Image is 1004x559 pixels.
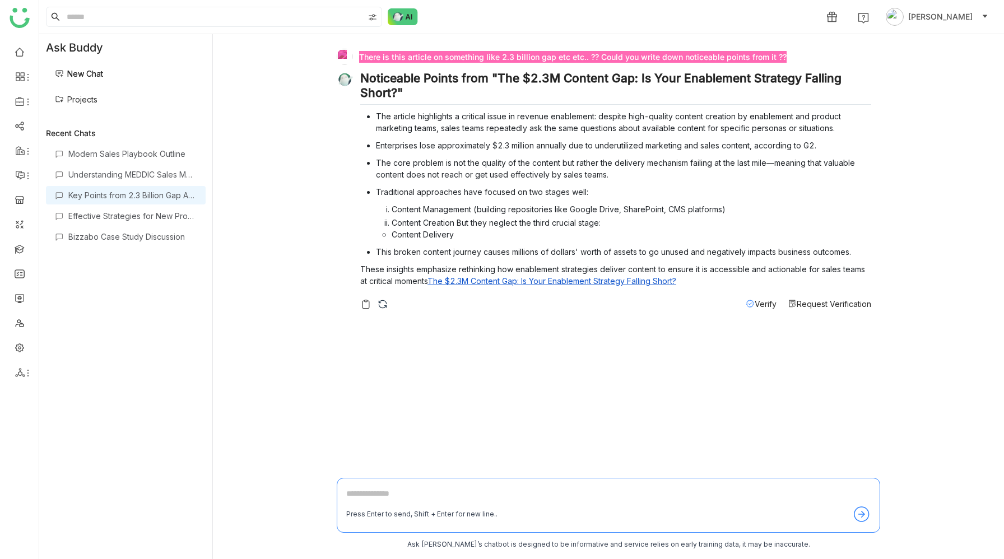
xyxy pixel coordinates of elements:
[427,276,676,286] a: The $2.3M Content Gap: Is Your Enablement Strategy Falling Short?
[858,12,869,24] img: help.svg
[68,170,197,179] div: Understanding MEDDIC Sales Methodology
[68,232,197,241] div: Bizzabo Case Study Discussion
[376,186,871,198] p: Traditional approaches have focused on two stages well:
[68,190,197,200] div: Key Points from 2.3 Billion Gap Article
[10,8,30,28] img: logo
[377,299,388,310] img: regenerate-askbuddy.svg
[392,229,871,240] li: Content Delivery
[55,95,97,104] a: Projects
[337,49,871,64] div: There is this article on something like 2.3 billion gap etc etc.. ?? Could you write down noticea...
[797,299,871,309] span: Request Verification
[337,49,352,64] img: 684a9a0bde261c4b36a3c9f0
[337,539,880,550] div: Ask [PERSON_NAME]’s chatbot is designed to be informative and service relies on early training da...
[376,157,871,180] p: The core problem is not the quality of the content but rather the delivery mechanism failing at t...
[46,128,206,138] div: Recent Chats
[39,34,212,61] div: Ask Buddy
[392,217,871,229] li: Content Creation But they neglect the third crucial stage:
[55,69,103,78] a: New Chat
[376,246,871,258] p: This broken content journey causes millions of dollars' worth of assets to go unused and negative...
[908,11,973,23] span: [PERSON_NAME]
[368,13,377,22] img: search-type.svg
[755,299,777,309] span: Verify
[360,71,871,105] h2: Noticeable Points from "The $2.3M Content Gap: Is Your Enablement Strategy Falling Short?"
[886,8,904,26] img: avatar
[392,203,871,215] li: Content Management (building repositories like Google Drive, SharePoint, CMS platforms)
[388,8,418,25] img: ask-buddy-normal.svg
[68,149,197,159] div: Modern Sales Playbook Outline
[68,211,197,221] div: Effective Strategies for New Product Launch
[376,110,871,134] p: The article highlights a critical issue in revenue enablement: despite high-quality content creat...
[360,299,371,310] img: copy-askbuddy.svg
[346,509,498,520] div: Press Enter to send, Shift + Enter for new line..
[360,263,871,287] p: These insights emphasize rethinking how enablement strategies deliver content to ensure it is acc...
[376,139,871,151] p: Enterprises lose approximately $2.3 million annually due to underutilized marketing and sales con...
[884,8,991,26] button: [PERSON_NAME]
